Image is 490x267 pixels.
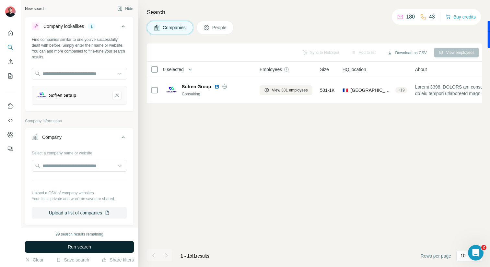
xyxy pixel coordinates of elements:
[88,23,95,29] div: 1
[25,257,43,263] button: Clear
[113,4,138,14] button: Hide
[32,148,127,156] div: Select a company name or website
[25,241,134,253] button: Run search
[112,91,122,100] button: Sofren Group-remove-button
[468,245,484,261] iframe: Intercom live chat
[56,257,89,263] button: Save search
[32,190,127,196] p: Upload a CSV of company websites.
[461,252,466,259] p: 10
[181,253,190,259] span: 1 - 1
[5,115,16,126] button: Use Surfe API
[102,257,134,263] button: Share filters
[181,253,209,259] span: results
[5,27,16,39] button: Quick start
[43,23,84,30] div: Company lookalikes
[42,134,62,140] div: Company
[32,196,127,202] p: Your list is private and won't be saved or shared.
[260,85,312,95] button: View 331 employees
[260,66,282,73] span: Employees
[5,143,16,155] button: Feedback
[351,87,393,93] span: [GEOGRAPHIC_DATA], [GEOGRAPHIC_DATA] [GEOGRAPHIC_DATA]
[5,70,16,82] button: My lists
[395,87,407,93] div: + 19
[429,13,435,21] p: 43
[214,84,219,89] img: LinkedIn logo
[147,8,482,17] h4: Search
[272,87,308,93] span: View 331 employees
[49,92,76,99] div: Sofren Group
[193,253,196,259] span: 1
[32,37,127,60] div: Find companies similar to one you've successfully dealt with before. Simply enter their name or w...
[421,253,451,259] span: Rows per page
[182,83,211,90] span: Sofren Group
[383,48,431,58] button: Download as CSV
[25,118,134,124] p: Company information
[5,100,16,112] button: Use Surfe on LinkedIn
[212,24,227,31] span: People
[25,18,134,37] button: Company lookalikes1
[415,66,427,73] span: About
[5,6,16,17] img: Avatar
[182,91,252,97] div: Consulting
[163,66,184,73] span: 0 selected
[343,66,366,73] span: HQ location
[32,207,127,219] button: Upload a list of companies
[5,42,16,53] button: Search
[320,66,329,73] span: Size
[446,12,476,21] button: Buy credits
[55,231,103,237] div: 99 search results remaining
[190,253,193,259] span: of
[25,129,134,148] button: Company
[166,85,177,95] img: Logo of Sofren Group
[5,129,16,140] button: Dashboard
[5,56,16,67] button: Enrich CSV
[163,24,186,31] span: Companies
[68,244,91,250] span: Run search
[320,87,335,93] span: 501-1K
[481,245,486,250] span: 2
[25,6,45,12] div: New search
[37,91,46,100] img: Sofren Group-logo
[406,13,415,21] p: 180
[343,87,348,93] span: 🇫🇷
